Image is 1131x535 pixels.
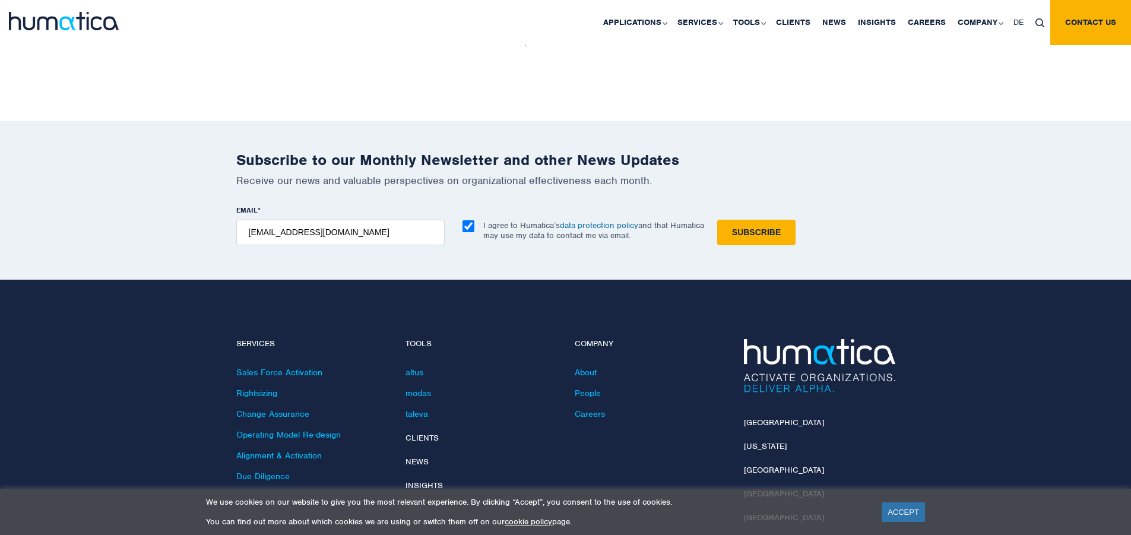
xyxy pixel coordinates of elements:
[405,388,431,398] a: modas
[575,367,597,378] a: About
[236,450,322,461] a: Alignment & Activation
[405,457,429,467] a: News
[744,339,895,392] img: Humatica
[462,220,474,232] input: I agree to Humatica’sdata protection policyand that Humatica may use my data to contact me via em...
[236,429,341,440] a: Operating Model Re-design
[560,220,638,230] a: data protection policy
[483,220,704,240] p: I agree to Humatica’s and that Humatica may use my data to contact me via email.
[575,409,605,419] a: Careers
[882,502,925,522] a: ACCEPT
[236,205,258,215] span: EMAIL
[236,409,309,419] a: Change Assurance
[206,497,867,507] p: We use cookies on our website to give you the most relevant experience. By clicking “Accept”, you...
[405,480,443,490] a: Insights
[575,388,601,398] a: People
[405,409,428,419] a: taleva
[236,367,322,378] a: Sales Force Activation
[575,339,726,349] h4: Company
[236,220,445,245] input: name@company.com
[9,12,119,30] img: logo
[1035,18,1044,27] img: search_icon
[1013,17,1024,27] span: DE
[405,433,439,443] a: Clients
[744,465,824,475] a: [GEOGRAPHIC_DATA]
[236,471,290,482] a: Due Diligence
[744,441,787,451] a: [US_STATE]
[206,517,867,527] p: You can find out more about which cookies we are using or switch them off on our page.
[236,174,895,187] p: Receive our news and valuable perspectives on organizational effectiveness each month.
[744,417,824,428] a: [GEOGRAPHIC_DATA]
[236,151,895,169] h2: Subscribe to our Monthly Newsletter and other News Updates
[505,517,552,527] a: cookie policy
[236,388,277,398] a: Rightsizing
[236,339,388,349] h4: Services
[717,220,796,245] input: Subscribe
[405,367,423,378] a: altus
[405,339,557,349] h4: Tools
